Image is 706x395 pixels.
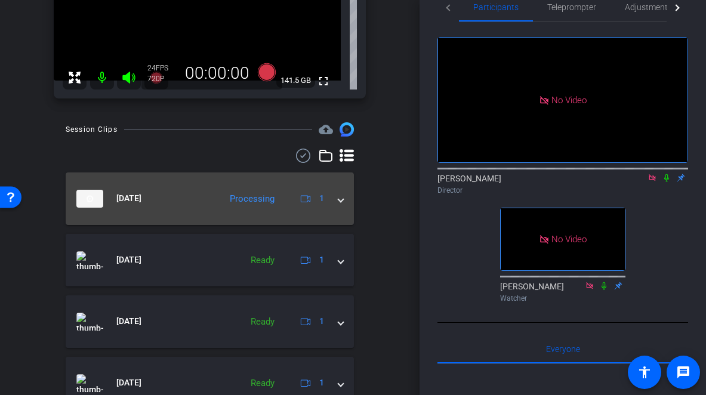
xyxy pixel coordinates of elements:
[76,190,103,208] img: thumb-nail
[116,254,141,266] span: [DATE]
[500,280,625,304] div: [PERSON_NAME]
[66,295,354,348] mat-expansion-panel-header: thumb-nail[DATE]Ready1
[116,192,141,205] span: [DATE]
[245,254,280,267] div: Ready
[319,377,324,389] span: 1
[546,345,580,353] span: Everyone
[177,63,257,84] div: 00:00:00
[551,94,587,105] span: No Video
[76,374,103,392] img: thumb-nail
[319,192,324,205] span: 1
[76,251,103,269] img: thumb-nail
[637,365,652,379] mat-icon: accessibility
[66,234,354,286] mat-expansion-panel-header: thumb-nail[DATE]Ready1
[625,3,672,11] span: Adjustments
[316,74,331,88] mat-icon: fullscreen
[76,313,103,331] img: thumb-nail
[551,234,587,245] span: No Video
[547,3,596,11] span: Teleprompter
[319,122,333,137] mat-icon: cloud_upload
[437,185,688,196] div: Director
[319,254,324,266] span: 1
[147,63,177,73] div: 24
[147,74,177,84] div: 720P
[319,315,324,328] span: 1
[437,172,688,196] div: [PERSON_NAME]
[473,3,519,11] span: Participants
[66,172,354,225] mat-expansion-panel-header: thumb-nail[DATE]Processing1
[116,377,141,389] span: [DATE]
[224,192,280,206] div: Processing
[276,73,315,88] span: 141.5 GB
[245,377,280,390] div: Ready
[116,315,141,328] span: [DATE]
[340,122,354,137] img: Session clips
[500,293,625,304] div: Watcher
[66,124,118,135] div: Session Clips
[156,64,168,72] span: FPS
[245,315,280,329] div: Ready
[319,122,333,137] span: Destinations for your clips
[676,365,690,379] mat-icon: message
